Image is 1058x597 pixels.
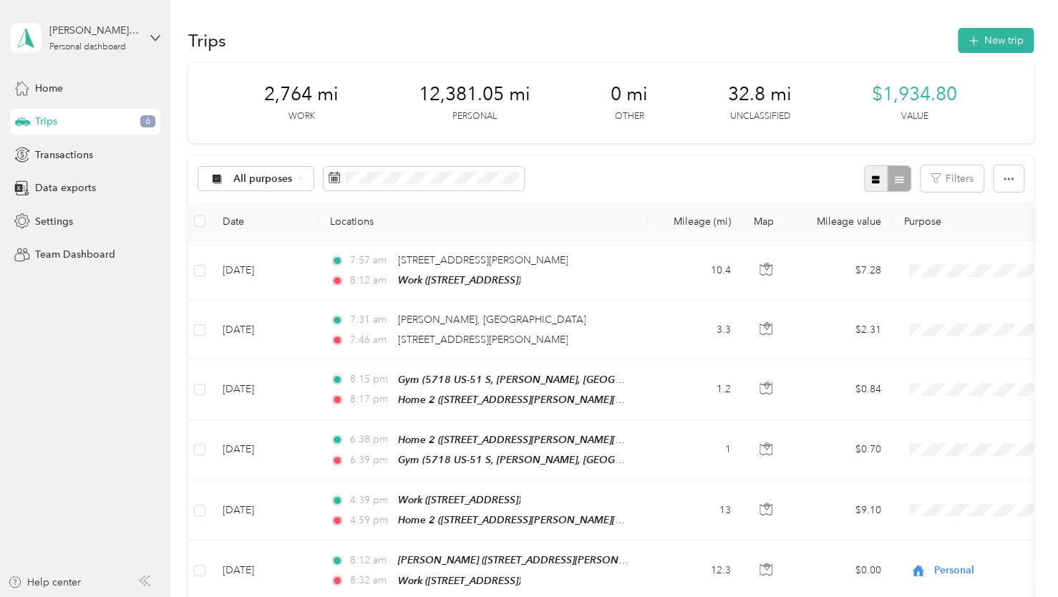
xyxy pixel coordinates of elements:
[872,83,957,106] span: $1,934.80
[350,372,391,387] span: 8:15 pm
[350,432,391,447] span: 6:38 pm
[288,110,315,123] p: Work
[648,480,742,540] td: 13
[730,110,790,123] p: Unclassified
[35,81,63,96] span: Home
[211,202,319,241] th: Date
[211,420,319,480] td: [DATE]
[397,394,890,406] span: Home 2 ([STREET_ADDRESS][PERSON_NAME][PERSON_NAME] , [PERSON_NAME], [GEOGRAPHIC_DATA])
[350,573,391,588] span: 8:32 am
[211,241,319,301] td: [DATE]
[397,454,987,466] span: Gym (5718 US-51 S, [PERSON_NAME], [GEOGRAPHIC_DATA], [GEOGRAPHIC_DATA] , [PERSON_NAME], [GEOGRAPH...
[350,312,391,328] span: 7:31 am
[958,28,1034,53] button: New trip
[901,110,928,123] p: Value
[49,43,126,52] div: Personal dashboard
[648,301,742,359] td: 3.3
[792,360,893,420] td: $0.84
[792,301,893,359] td: $2.31
[350,553,391,568] span: 8:12 am
[49,23,139,38] div: [PERSON_NAME][EMAIL_ADDRESS][PERSON_NAME][DOMAIN_NAME]
[350,492,391,508] span: 4:39 pm
[350,513,391,528] span: 4:59 pm
[397,274,520,286] span: Work ([STREET_ADDRESS])
[211,301,319,359] td: [DATE]
[35,114,57,129] span: Trips
[350,253,391,268] span: 7:57 am
[648,420,742,480] td: 1
[792,202,893,241] th: Mileage value
[8,575,81,590] button: Help center
[978,517,1058,597] iframe: Everlance-gr Chat Button Frame
[397,254,568,266] span: [STREET_ADDRESS][PERSON_NAME]
[648,202,742,241] th: Mileage (mi)
[452,110,497,123] p: Personal
[233,174,293,184] span: All purposes
[140,115,155,128] span: 6
[397,575,520,586] span: Work ([STREET_ADDRESS])
[419,83,530,106] span: 12,381.05 mi
[615,110,644,123] p: Other
[397,314,586,326] span: [PERSON_NAME], [GEOGRAPHIC_DATA]
[35,214,73,229] span: Settings
[648,241,742,301] td: 10.4
[211,360,319,420] td: [DATE]
[350,452,391,468] span: 6:39 pm
[350,332,391,348] span: 7:46 am
[742,202,792,241] th: Map
[350,392,391,407] span: 8:17 pm
[792,241,893,301] td: $7.28
[35,147,93,162] span: Transactions
[397,494,520,505] span: Work ([STREET_ADDRESS])
[35,247,115,262] span: Team Dashboard
[611,83,648,106] span: 0 mi
[792,420,893,480] td: $0.70
[397,374,987,386] span: Gym (5718 US-51 S, [PERSON_NAME], [GEOGRAPHIC_DATA], [GEOGRAPHIC_DATA] , [PERSON_NAME], [GEOGRAPH...
[319,202,648,241] th: Locations
[728,83,792,106] span: 32.8 mi
[397,514,890,526] span: Home 2 ([STREET_ADDRESS][PERSON_NAME][PERSON_NAME] , [PERSON_NAME], [GEOGRAPHIC_DATA])
[397,434,890,446] span: Home 2 ([STREET_ADDRESS][PERSON_NAME][PERSON_NAME] , [PERSON_NAME], [GEOGRAPHIC_DATA])
[211,480,319,540] td: [DATE]
[921,165,984,192] button: Filters
[264,83,339,106] span: 2,764 mi
[648,360,742,420] td: 1.2
[35,180,96,195] span: Data exports
[188,33,226,48] h1: Trips
[397,554,934,566] span: [PERSON_NAME] ([STREET_ADDRESS][PERSON_NAME][PERSON_NAME] , [PERSON_NAME], [GEOGRAPHIC_DATA])
[397,334,568,346] span: [STREET_ADDRESS][PERSON_NAME]
[792,480,893,540] td: $9.10
[350,273,391,288] span: 8:12 am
